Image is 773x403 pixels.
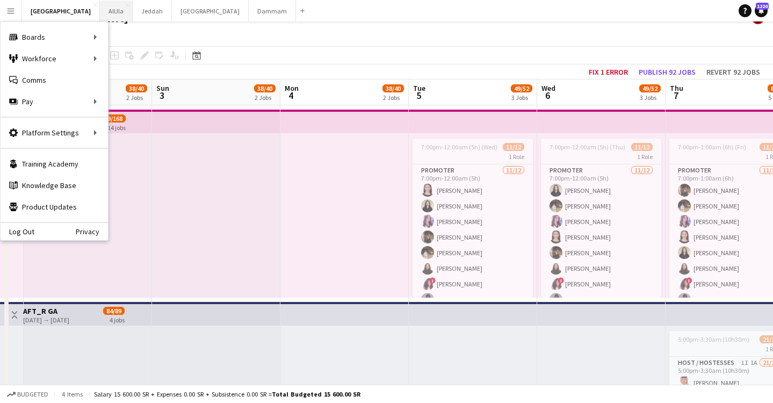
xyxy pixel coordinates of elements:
[249,1,296,21] button: Dammam
[413,164,533,372] app-card-role: Promoter11/127:00pm-12:00am (5h)[PERSON_NAME][PERSON_NAME][PERSON_NAME][PERSON_NAME][PERSON_NAME]...
[421,143,497,151] span: 7:00pm-12:00am (5h) (Wed)
[98,114,126,123] span: 149/168
[272,390,360,398] span: Total Budgeted 15 600.00 SR
[383,93,403,102] div: 2 Jobs
[1,91,108,112] div: Pay
[1,69,108,91] a: Comms
[540,89,555,102] span: 6
[702,65,764,79] button: Revert 92 jobs
[637,153,653,161] span: 1 Role
[511,93,532,102] div: 3 Jobs
[668,89,683,102] span: 7
[670,83,683,93] span: Thu
[429,277,436,284] span: !
[678,143,746,151] span: 7:00pm-1:00am (6h) (Fri)
[640,93,660,102] div: 3 Jobs
[756,3,769,10] span: 1220
[678,335,760,343] span: 5:00pm-3:30am (10h30m) (Fri)
[254,84,276,92] span: 38/40
[1,48,108,69] div: Workforce
[255,93,275,102] div: 2 Jobs
[23,306,69,316] h3: AFT_R GA
[558,277,564,284] span: !
[550,143,625,151] span: 7:00pm-12:00am (5h) (Thu)
[382,84,404,92] span: 38/40
[285,83,299,93] span: Mon
[100,1,133,21] button: AlUla
[172,1,249,21] button: [GEOGRAPHIC_DATA]
[23,316,69,324] div: [DATE] → [DATE]
[584,65,632,79] button: Fix 1 error
[1,227,34,236] a: Log Out
[413,139,533,298] app-job-card: 7:00pm-12:00am (5h) (Wed)11/121 RolePromoter11/127:00pm-12:00am (5h)[PERSON_NAME][PERSON_NAME][PE...
[1,122,108,143] div: Platform Settings
[503,143,524,151] span: 11/12
[1,196,108,218] a: Product Updates
[413,83,425,93] span: Tue
[686,277,692,284] span: !
[541,139,661,298] app-job-card: 7:00pm-12:00am (5h) (Thu)11/121 RolePromoter11/127:00pm-12:00am (5h)[PERSON_NAME][PERSON_NAME][PE...
[511,84,532,92] span: 49/52
[59,390,85,398] span: 4 items
[631,143,653,151] span: 11/12
[22,1,100,21] button: [GEOGRAPHIC_DATA]
[94,390,360,398] div: Salary 15 600.00 SR + Expenses 0.00 SR + Subsistence 0.00 SR =
[755,4,768,17] a: 1220
[126,84,147,92] span: 38/40
[103,307,125,315] span: 84/89
[76,227,108,236] a: Privacy
[155,89,169,102] span: 3
[156,83,169,93] span: Sun
[107,123,126,132] div: 14 jobs
[634,65,700,79] button: Publish 92 jobs
[541,164,661,372] app-card-role: Promoter11/127:00pm-12:00am (5h)[PERSON_NAME][PERSON_NAME][PERSON_NAME][PERSON_NAME][PERSON_NAME]...
[1,153,108,175] a: Training Academy
[5,388,50,400] button: Budgeted
[639,84,661,92] span: 49/52
[283,89,299,102] span: 4
[411,89,425,102] span: 5
[509,153,524,161] span: 1 Role
[17,391,48,398] span: Budgeted
[110,315,125,324] div: 4 jobs
[133,1,172,21] button: Jeddah
[126,93,147,102] div: 2 Jobs
[1,26,108,48] div: Boards
[1,175,108,196] a: Knowledge Base
[541,83,555,93] span: Wed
